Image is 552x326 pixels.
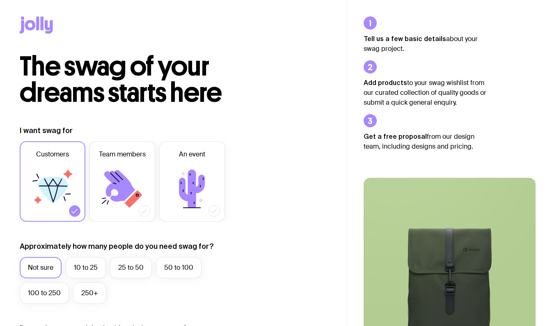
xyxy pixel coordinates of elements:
span: The swag of your dreams starts here [20,50,222,109]
label: I want swag for [20,126,73,135]
span: Team members [99,149,146,159]
label: 100 to 250 [20,282,69,304]
p: from our design team, including designs and pricing. [364,131,487,152]
p: about your swag project. [364,34,487,54]
strong: Get a free proposal [364,133,427,140]
label: 50 to 100 [156,257,202,278]
label: 25 to 50 [110,257,152,278]
strong: Tell us a few basic details [364,35,446,42]
span: Customers [36,149,69,159]
p: to your swag wishlist from our curated collection of quality goods or submit a quick general enqu... [364,78,487,108]
label: 250+ [73,282,106,304]
label: 10 to 25 [66,257,106,278]
label: Not sure [20,257,62,278]
strong: Add products [364,79,407,86]
label: Approximately how many people do you need swag for? [20,241,214,251]
span: An event [179,149,205,159]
